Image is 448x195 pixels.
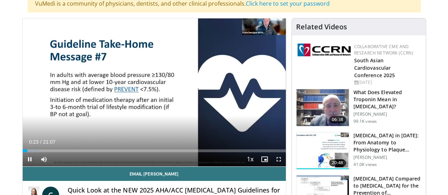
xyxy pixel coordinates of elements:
[23,152,37,166] button: Pause
[297,44,351,56] img: a04ee3ba-8487-4636-b0fb-5e8d268f3737.png.150x105_q85_autocrop_double_scale_upscale_version-0.2.png
[353,162,377,167] p: 41.0K views
[296,89,421,126] a: 06:38 What Does Elevated Troponin Mean in [MEDICAL_DATA]? [PERSON_NAME] 99.1K views
[23,167,286,181] a: Email [PERSON_NAME]
[23,149,286,152] div: Progress Bar
[329,159,346,166] span: 20:48
[354,44,413,56] a: Collaborative CME and Research Network (CCRN)
[353,155,421,160] p: [PERSON_NAME]
[257,152,272,166] button: Enable picture-in-picture mode
[296,132,349,169] img: 823da73b-7a00-425d-bb7f-45c8b03b10c3.150x105_q85_crop-smart_upscale.jpg
[40,139,42,145] span: /
[354,57,395,79] a: South Asian Cardiovascular Conference 2025
[353,89,421,110] h3: What Does Elevated Troponin Mean in [MEDICAL_DATA]?
[296,23,347,31] h4: Related Videos
[329,116,346,123] span: 06:38
[353,119,377,124] p: 99.1K views
[296,132,421,170] a: 20:48 [MEDICAL_DATA] in [DATE]: From Anatomy to Physiology to Plaque Burden and … [PERSON_NAME] 4...
[243,152,257,166] button: Playback Rate
[272,152,286,166] button: Fullscreen
[296,89,349,126] img: 98daf78a-1d22-4ebe-927e-10afe95ffd94.150x105_q85_crop-smart_upscale.jpg
[37,152,51,166] button: Mute
[23,18,286,167] video-js: Video Player
[354,79,420,86] div: [DATE]
[43,139,55,145] span: 21:07
[353,132,421,153] h3: [MEDICAL_DATA] in [DATE]: From Anatomy to Physiology to Plaque Burden and …
[29,139,39,145] span: 0:23
[353,111,421,117] p: [PERSON_NAME]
